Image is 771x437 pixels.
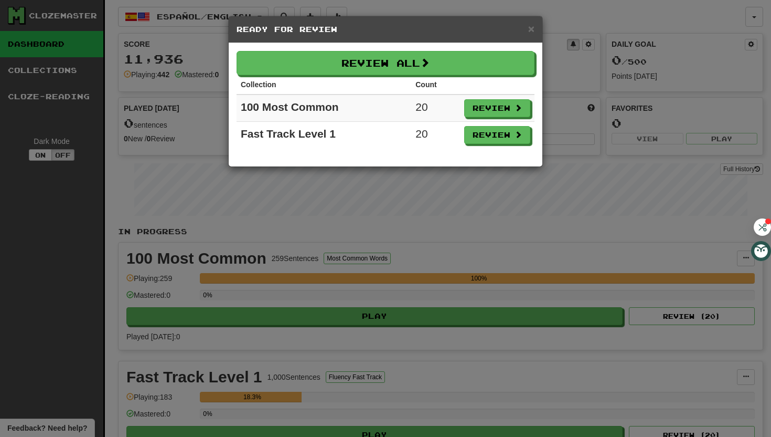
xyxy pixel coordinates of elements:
td: 100 Most Common [237,95,411,122]
th: Collection [237,75,411,95]
button: Review All [237,51,534,75]
td: 20 [411,95,460,122]
td: Fast Track Level 1 [237,122,411,149]
th: Count [411,75,460,95]
td: 20 [411,122,460,149]
button: Close [528,23,534,34]
h5: Ready for Review [237,24,534,35]
button: Review [464,99,530,117]
span: × [528,23,534,35]
button: Review [464,126,530,144]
